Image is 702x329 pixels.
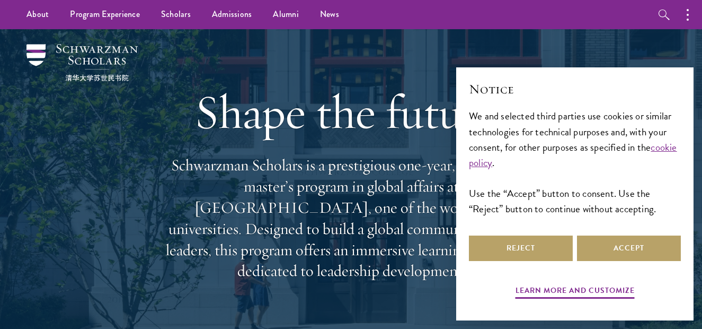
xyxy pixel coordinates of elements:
button: Learn more and customize [516,284,635,300]
h1: Shape the future. [161,82,542,142]
button: Accept [577,236,681,261]
h2: Notice [469,80,681,98]
div: We and selected third parties use cookies or similar technologies for technical purposes and, wit... [469,108,681,216]
p: Schwarzman Scholars is a prestigious one-year, fully funded master’s program in global affairs at... [161,155,542,282]
a: cookie policy [469,140,677,170]
button: Reject [469,236,573,261]
img: Schwarzman Scholars [26,44,138,81]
